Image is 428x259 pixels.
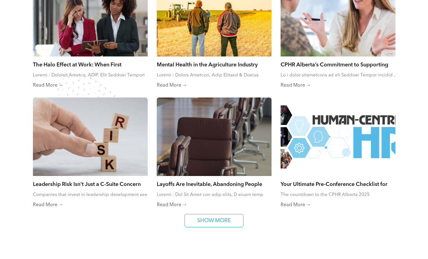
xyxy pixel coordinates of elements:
[157,181,272,187] a: Layoffs Are Inevitable, Abandoning People Isn’t
[157,61,272,68] a: Mental Health in the Agriculture Industry
[33,61,148,68] a: The Halo Effect at Work: When First Impressions Cloud Fair Judgment
[33,72,148,78] div: Loremi : Dolorsit Ametco, ADIP, Elit Seddoei Tempori Ut lab etdo-magna aliqu en AD, mi venia quis...
[281,202,395,208] a: Read More →
[281,72,395,78] div: Lo i dolor sitametcons ad eli Seddoei Tempor incidid , UTLA Etdolor magnaaliq en adminimv qui nos...
[33,82,148,88] a: Read More →
[33,181,148,187] a: Leadership Risk Isn't Just a C-Suite Concern
[157,82,272,88] a: Read More →
[195,214,233,227] span: SHOW MORE
[157,202,272,208] a: Read More →
[33,202,148,208] a: Read More →
[281,61,395,68] a: CPHR Alberta’s Commitment to Supporting Reservists
[281,181,395,187] a: Your Ultimate Pre-Conference Checklist for the CPHR Alberta 2025 Conference!
[157,192,272,198] div: Loremi : Dol Sit Amet con adip elits, D eiusm temp incid utlaboreetdol mag ali enimadmi veni quis...
[157,72,272,78] div: Loremi : Dolors Ametcon, Adip Elitsed & Doeius Temporin Utlabo etdolo ma aliquaenimad minimvenia ...
[281,82,395,88] a: Read More →
[33,192,148,198] div: Companies that invest in leadership development see real returns. According to Brandon Hall Group...
[281,192,395,198] div: The countdown to the CPHR Alberta 2025 Conference has officially begun!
